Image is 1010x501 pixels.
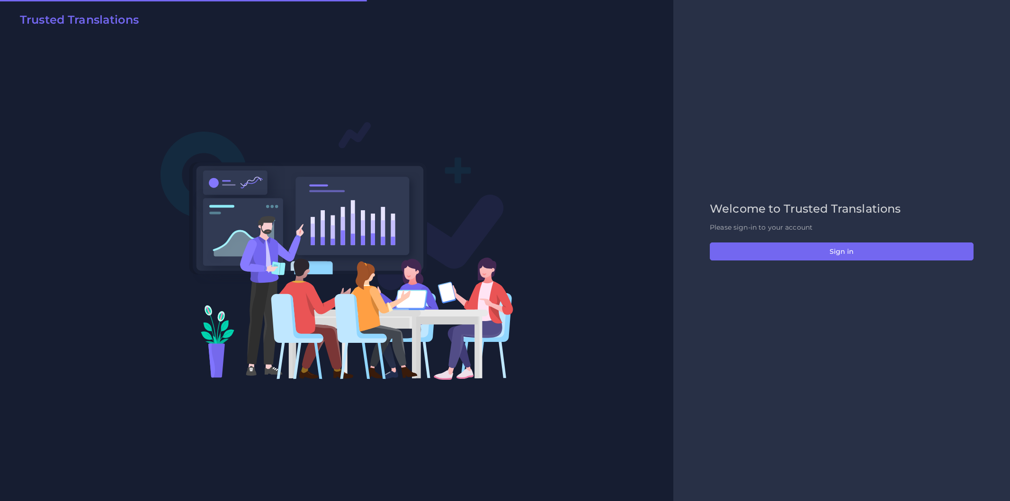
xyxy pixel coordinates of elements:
[710,223,974,233] p: Please sign-in to your account
[20,13,139,27] h2: Trusted Translations
[13,13,139,30] a: Trusted Translations
[710,242,974,260] button: Sign in
[710,202,974,216] h2: Welcome to Trusted Translations
[160,121,514,380] img: Login V2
